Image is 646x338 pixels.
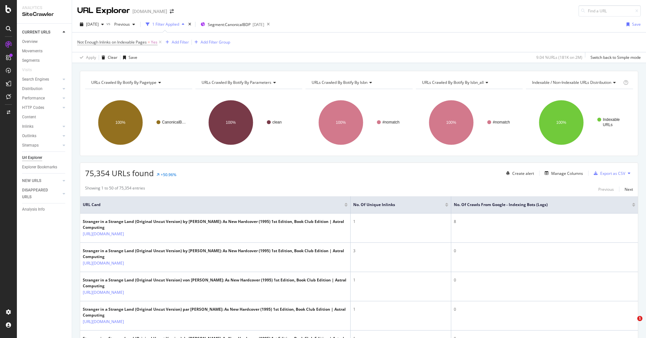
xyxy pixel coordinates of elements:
[253,22,264,27] div: [DATE]
[83,260,124,266] a: [URL][DOMAIN_NAME]
[22,142,39,149] div: Sitemaps
[22,114,36,121] div: Content
[446,120,456,125] text: 100%
[22,29,61,36] a: CURRENT URLS
[22,177,41,184] div: NEW URLS
[77,39,147,45] span: Not Enough Inlinks on Indexable Pages
[531,77,622,88] h4: Indexable / Non-Indexable URLs Distribution
[551,171,583,176] div: Manage Columns
[22,164,67,171] a: Explorer Bookmarks
[77,5,130,16] div: URL Explorer
[532,80,611,85] span: Indexable / Non-Indexable URLs distribution
[200,77,297,88] h4: URLs Crawled By Botify By parameters
[454,219,635,225] div: 8
[22,67,38,73] a: Visits
[625,185,633,193] button: Next
[353,277,448,283] div: 1
[22,5,67,11] div: Analytics
[77,19,106,30] button: [DATE]
[85,185,145,193] div: Showing 1 to 50 of 75,354 entries
[112,21,130,27] span: Previous
[90,77,186,88] h4: URLs Crawled By Botify By pagetype
[603,123,613,127] text: URLs
[85,168,154,178] span: 75,354 URLs found
[336,120,346,125] text: 100%
[152,21,179,27] div: 1 Filter Applied
[421,77,517,88] h4: URLs Crawled By Botify By isbn_all
[85,94,192,151] svg: A chart.
[83,277,348,289] div: Stranger in a Strange Land (Original Uncut Version) von [PERSON_NAME]: As New Hardcover (1995) 1s...
[202,80,271,85] span: URLs Crawled By Botify By parameters
[590,55,641,60] div: Switch back to Simple mode
[22,95,61,102] a: Performance
[353,219,448,225] div: 1
[598,185,614,193] button: Previous
[112,19,138,30] button: Previous
[108,55,118,60] div: Clear
[416,94,523,151] svg: A chart.
[22,38,67,45] a: Overview
[83,248,348,260] div: Stranger in a Strange Land (Original Uncut Version) by [PERSON_NAME]: As New Hardcover (1995) 1st...
[22,85,61,92] a: Distribution
[624,19,641,30] button: Save
[22,154,67,161] a: Url Explorer
[143,19,187,30] button: 1 Filter Applied
[556,120,566,125] text: 100%
[22,206,67,213] a: Analysis Info
[83,219,348,230] div: Stranger in a Strange Land (Original Uncut Version) by [PERSON_NAME]: As New Hardcover (1995) 1st...
[201,39,230,45] div: Add Filter Group
[83,289,124,296] a: [URL][DOMAIN_NAME]
[22,142,61,149] a: Sitemaps
[83,202,343,208] span: URL Card
[353,248,448,254] div: 3
[22,29,50,36] div: CURRENT URLS
[198,19,264,30] button: Segment:CanonicalBDP[DATE]
[493,120,510,124] text: #nomatch
[83,306,348,318] div: Stranger in a Strange Land (Original Uncut Version) par [PERSON_NAME]: As New Hardcover (1995) 1s...
[86,55,96,60] div: Apply
[22,48,67,55] a: Movements
[637,316,642,321] span: 1
[512,171,534,176] div: Create alert
[312,80,367,85] span: URLs Crawled By Botify By isbn
[129,55,137,60] div: Save
[454,248,635,254] div: 0
[106,21,112,26] span: vs
[22,133,61,139] a: Outlinks
[187,21,193,28] div: times
[132,8,167,15] div: [DOMAIN_NAME]
[77,52,96,63] button: Apply
[83,318,124,325] a: [URL][DOMAIN_NAME]
[588,52,641,63] button: Switch back to Simple mode
[22,164,57,171] div: Explorer Bookmarks
[91,80,156,85] span: URLs Crawled By Botify By pagetype
[305,94,413,151] svg: A chart.
[161,172,176,177] div: +50.96%
[163,38,189,46] button: Add Filter
[22,57,67,64] a: Segments
[625,187,633,192] div: Next
[22,123,33,130] div: Inlinks
[632,21,641,27] div: Save
[382,120,400,124] text: #nomatch
[22,133,36,139] div: Outlinks
[86,21,99,27] span: 2025 Sep. 15th
[22,57,40,64] div: Segments
[22,67,32,73] div: Visits
[195,94,303,151] svg: A chart.
[208,22,251,27] span: Segment: CanonicalBDP
[22,11,67,18] div: SiteCrawler
[22,187,55,201] div: DISAPPEARED URLS
[22,114,67,121] a: Content
[600,171,625,176] div: Export as CSV
[526,94,633,151] svg: A chart.
[22,95,45,102] div: Performance
[116,120,126,125] text: 100%
[22,177,61,184] a: NEW URLS
[83,231,124,237] a: [URL][DOMAIN_NAME]
[598,187,614,192] div: Previous
[578,5,641,17] input: Find a URL
[536,55,582,60] div: 9.04 % URLs ( 181K on 2M )
[22,76,61,83] a: Search Engines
